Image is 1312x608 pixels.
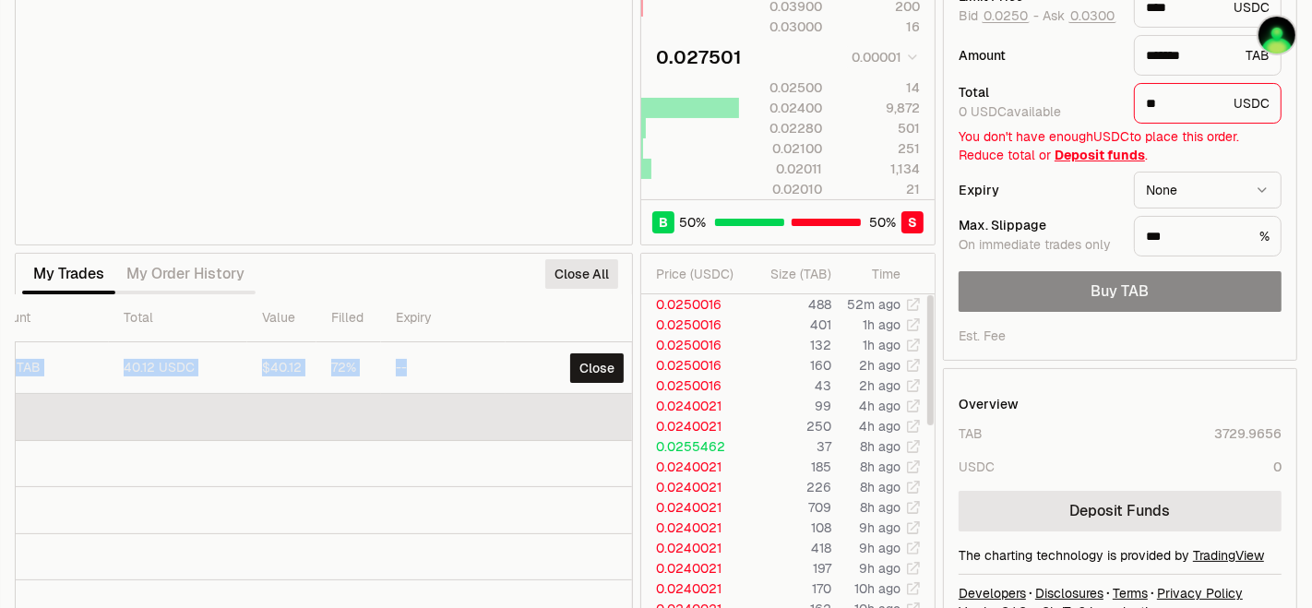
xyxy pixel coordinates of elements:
span: 0 USDC available [959,103,1061,120]
a: Deposit funds [1055,147,1145,163]
time: 9h ago [859,560,901,577]
div: 0.02010 [740,180,822,198]
div: 0.027501 [656,44,742,70]
div: 0.02500 [740,78,822,97]
td: 0.0240021 [641,416,746,436]
th: Filled [316,294,381,342]
div: Total [959,86,1119,99]
time: 4h ago [859,418,901,435]
td: 0.0250016 [641,355,746,376]
div: USDC [1134,83,1282,124]
td: 185 [746,457,832,477]
div: TAB [959,424,983,443]
div: 21 [838,180,920,198]
button: Close All [545,259,618,289]
div: 14 [838,78,920,97]
a: Privacy Policy [1157,584,1243,602]
td: 250 [746,416,832,436]
time: 2h ago [859,357,901,374]
div: 0 [1273,458,1282,476]
td: 0.0240021 [641,538,746,558]
th: Expiry [381,294,506,342]
time: 9h ago [859,519,901,536]
time: 8h ago [860,479,901,495]
time: 8h ago [860,438,901,455]
td: -- [381,342,506,394]
div: Overview [959,395,1019,413]
td: 0.0240021 [641,396,746,416]
div: Amount [959,49,1119,62]
button: 0.0250 [982,8,1030,23]
div: Max. Slippage [959,219,1119,232]
span: B [659,213,668,232]
span: 50 % [870,213,897,232]
div: Price ( USDC ) [656,265,745,283]
time: 9h ago [859,540,901,556]
td: 37 [746,436,832,457]
div: % [1134,216,1282,256]
div: 3729.9656 [1214,424,1282,443]
div: Est. Fee [959,327,1006,345]
div: Size ( TAB ) [761,265,831,283]
div: 0.02011 [740,160,822,178]
div: 9,872 [838,99,920,117]
div: 0.02400 [740,99,822,117]
time: 4h ago [859,398,901,414]
div: Time [847,265,901,283]
time: 8h ago [860,499,901,516]
time: 1h ago [863,316,901,333]
div: TAB [1134,35,1282,76]
td: 0.0240021 [641,578,746,599]
td: 0.0240021 [641,518,746,538]
td: 0.0250016 [641,335,746,355]
td: 0.0240021 [641,457,746,477]
div: 1,134 [838,160,920,178]
th: Total [109,294,247,342]
td: 99 [746,396,832,416]
span: 50 % [680,213,707,232]
time: 8h ago [860,459,901,475]
td: 0.0250016 [641,376,746,396]
span: Ask [1043,8,1116,25]
td: 197 [746,558,832,578]
td: 0.0250016 [641,315,746,335]
td: 160 [746,355,832,376]
td: 0.0240021 [641,477,746,497]
div: 0.03000 [740,18,822,36]
time: 52m ago [847,296,901,313]
a: TradingView [1193,547,1264,564]
a: Disclosures [1035,584,1103,602]
button: My Trades [22,256,115,292]
span: S [908,213,917,232]
a: Deposit Funds [959,491,1282,531]
button: 0.00001 [846,46,920,68]
td: 709 [746,497,832,518]
time: 2h ago [859,377,901,394]
time: 10h ago [854,580,901,597]
td: 43 [746,376,832,396]
td: 488 [746,294,832,315]
div: Expiry [959,184,1119,197]
td: 170 [746,578,832,599]
button: My Order History [115,256,256,292]
span: Bid - [959,8,1039,25]
div: You don't have enough USDC to place this order. Reduce total or . [959,127,1282,164]
div: $40.12 [262,360,302,376]
td: 0.0255462 [641,436,746,457]
div: 251 [838,139,920,158]
div: USDC [959,458,995,476]
button: None [1134,172,1282,209]
td: 418 [746,538,832,558]
div: On immediate trades only [959,237,1119,254]
div: 501 [838,119,920,137]
td: 108 [746,518,832,538]
td: 401 [746,315,832,335]
div: 16 [838,18,920,36]
div: The charting technology is provided by [959,546,1282,565]
td: 226 [746,477,832,497]
img: 3 [1257,15,1297,55]
div: 0.02280 [740,119,822,137]
td: 0.0240021 [641,558,746,578]
td: 132 [746,335,832,355]
a: Developers [959,584,1026,602]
